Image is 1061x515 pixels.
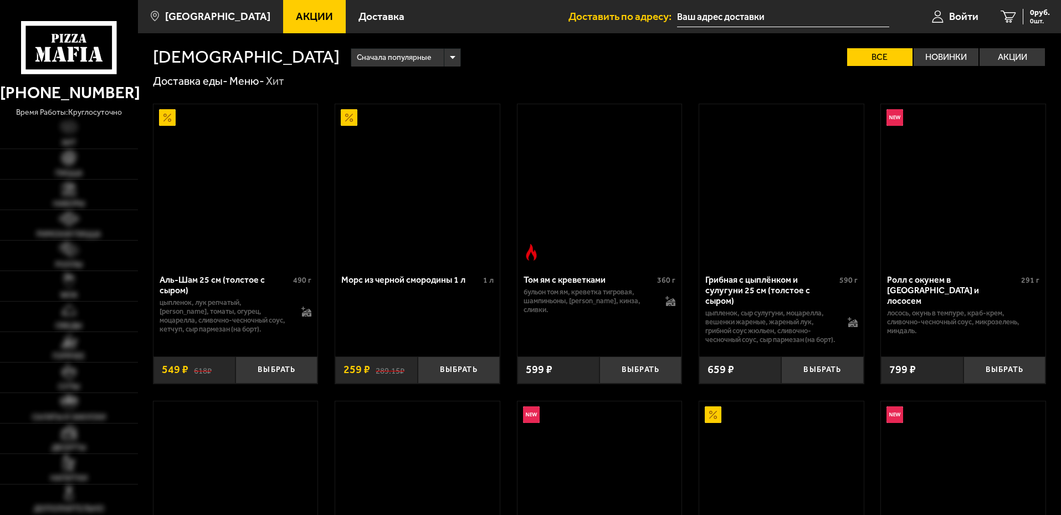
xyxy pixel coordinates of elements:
a: Доставка еды- [153,74,228,88]
span: Наборы [53,200,85,208]
label: Новинки [914,48,979,66]
span: 1 л [483,276,494,285]
span: Пицца [55,170,83,177]
a: Острое блюдоТом ям с креветками [517,104,682,266]
label: Акции [980,48,1045,66]
span: Горячее [53,353,85,360]
span: 799 ₽ [889,364,916,375]
input: Ваш адрес доставки [677,7,889,27]
span: Акции [296,11,333,22]
img: Акционный [159,109,176,126]
span: Сначала популярные [357,47,431,68]
p: лосось, окунь в темпуре, краб-крем, сливочно-чесночный соус, микрозелень, миндаль. [887,309,1039,335]
p: бульон том ям, креветка тигровая, шампиньоны, [PERSON_NAME], кинза, сливки. [524,288,655,314]
span: Роллы [55,261,83,269]
span: 360 г [657,276,675,285]
span: 259 ₽ [344,364,370,375]
span: 599 ₽ [526,364,552,375]
span: 0 руб. [1030,9,1050,17]
span: Обеды [55,322,82,330]
a: Грибная с цыплёнком и сулугуни 25 см (толстое с сыром) [699,104,864,266]
div: Морс из черной смородины 1 л [341,274,480,285]
span: 0 шт. [1030,18,1050,24]
span: Напитки [50,475,88,482]
span: WOK [60,292,78,299]
span: 490 г [293,276,311,285]
span: Доставить по адресу: [568,11,677,22]
div: Том ям с креветками [524,274,655,285]
span: Римская пицца [37,231,101,238]
button: Выбрать [235,356,317,384]
span: Доставка [358,11,404,22]
span: 590 г [839,276,858,285]
s: 289.15 ₽ [376,364,404,375]
p: цыпленок, лук репчатый, [PERSON_NAME], томаты, огурец, моцарелла, сливочно-чесночный соус, кетчуп... [160,298,291,334]
span: Супы [58,383,80,391]
span: 659 ₽ [708,364,734,375]
img: Острое блюдо [523,244,540,261]
button: Выбрать [963,356,1045,384]
span: Дополнительно [34,505,104,513]
button: Выбрать [418,356,500,384]
span: [GEOGRAPHIC_DATA] [165,11,270,22]
a: АкционныйАль-Шам 25 см (толстое с сыром) [153,104,318,266]
div: Хит [266,74,284,89]
a: НовинкаРолл с окунем в темпуре и лососем [881,104,1045,266]
button: Выбрать [781,356,863,384]
span: Десерты [52,444,86,452]
span: 291 г [1021,276,1039,285]
img: Новинка [886,406,903,423]
h1: [DEMOGRAPHIC_DATA] [153,48,340,66]
span: Войти [949,11,978,22]
span: 549 ₽ [162,364,188,375]
img: Акционный [705,406,721,423]
label: Все [847,48,913,66]
span: Хит [61,139,76,147]
s: 618 ₽ [194,364,212,375]
button: Выбрать [599,356,681,384]
img: Новинка [886,109,903,126]
div: Аль-Шам 25 см (толстое с сыром) [160,274,291,295]
div: Грибная с цыплёнком и сулугуни 25 см (толстое с сыром) [705,274,837,306]
span: Салаты и закуски [32,414,106,421]
a: АкционныйМорс из черной смородины 1 л [335,104,500,266]
img: Новинка [523,406,540,423]
img: Акционный [341,109,357,126]
div: Ролл с окунем в [GEOGRAPHIC_DATA] и лососем [887,274,1018,306]
a: Меню- [229,74,264,88]
p: цыпленок, сыр сулугуни, моцарелла, вешенки жареные, жареный лук, грибной соус Жюльен, сливочно-че... [705,309,837,344]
